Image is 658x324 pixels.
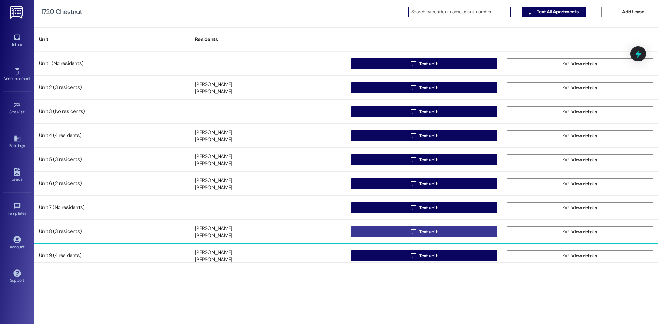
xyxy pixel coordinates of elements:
a: Leads [3,166,31,185]
div: Unit 1 (No residents) [34,57,190,71]
div: [PERSON_NAME] [195,256,232,264]
i:  [563,85,569,91]
i:  [563,133,569,139]
div: Residents [190,31,346,48]
a: Account [3,234,31,252]
div: [PERSON_NAME] [195,177,232,184]
span: View details [571,228,597,236]
a: Support [3,267,31,286]
span: Text unit [419,156,437,164]
div: [PERSON_NAME] [195,153,232,160]
div: [PERSON_NAME] [195,232,232,240]
span: Text unit [419,60,437,68]
i:  [563,181,569,187]
span: Text unit [419,228,437,236]
i:  [529,9,534,15]
button: Text unit [351,226,497,237]
i:  [411,229,416,235]
div: [PERSON_NAME] [195,88,232,96]
span: Text unit [419,204,437,212]
button: Text All Apartments [522,7,586,17]
button: View details [507,178,653,189]
div: [PERSON_NAME] [195,249,232,256]
div: Unit 7 (No residents) [34,201,190,215]
div: [PERSON_NAME] [195,129,232,136]
div: Unit 2 (3 residents) [34,81,190,95]
span: Text All Apartments [537,8,578,15]
button: Text unit [351,106,497,117]
i:  [411,109,416,115]
i:  [411,61,416,67]
a: Inbox [3,32,31,50]
span: • [26,210,27,215]
i:  [614,9,619,15]
span: Text unit [419,180,437,188]
button: View details [507,250,653,261]
span: Text unit [419,132,437,140]
button: Text unit [351,154,497,165]
div: [PERSON_NAME] [195,184,232,192]
button: Text unit [351,82,497,93]
button: Text unit [351,58,497,69]
button: View details [507,106,653,117]
button: View details [507,58,653,69]
button: View details [507,226,653,237]
span: View details [571,180,597,188]
button: View details [507,202,653,213]
div: Unit 4 (4 residents) [34,129,190,143]
a: Site Visit • [3,99,31,118]
a: Buildings [3,133,31,151]
i:  [563,109,569,115]
button: View details [507,130,653,141]
i:  [563,157,569,163]
i:  [411,253,416,259]
span: Text unit [419,252,437,260]
span: View details [571,60,597,68]
i:  [411,205,416,211]
button: Text unit [351,178,497,189]
div: Unit [34,31,190,48]
i:  [563,253,569,259]
span: View details [571,108,597,116]
span: • [25,109,26,113]
button: View details [507,82,653,93]
div: Unit 6 (2 residents) [34,177,190,191]
img: ResiDesk Logo [10,6,24,19]
i:  [563,61,569,67]
span: View details [571,132,597,140]
div: Unit 9 (4 residents) [34,249,190,263]
div: [PERSON_NAME] [195,81,232,88]
i:  [563,229,569,235]
span: Text unit [419,108,437,116]
button: Text unit [351,130,497,141]
i:  [411,85,416,91]
i:  [563,205,569,211]
button: Add Lease [607,7,651,17]
div: [PERSON_NAME] [195,160,232,168]
a: Templates • [3,200,31,219]
div: [PERSON_NAME] [195,225,232,232]
span: View details [571,156,597,164]
i:  [411,157,416,163]
i:  [411,133,416,139]
button: Text unit [351,202,497,213]
span: View details [571,252,597,260]
span: Text unit [419,84,437,92]
div: Unit 5 (3 residents) [34,153,190,167]
button: View details [507,154,653,165]
div: 1720 Chestnut [41,8,82,15]
div: [PERSON_NAME] [195,136,232,144]
span: View details [571,204,597,212]
div: Unit 3 (No residents) [34,105,190,119]
span: Add Lease [622,8,644,15]
div: Unit 8 (3 residents) [34,225,190,239]
button: Text unit [351,250,497,261]
input: Search by resident name or unit number [411,7,511,17]
span: View details [571,84,597,92]
i:  [411,181,416,187]
span: • [31,75,32,80]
